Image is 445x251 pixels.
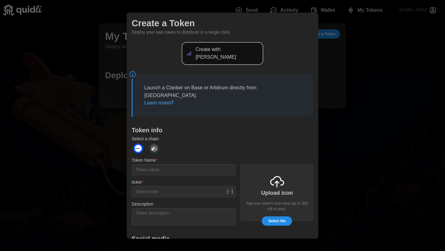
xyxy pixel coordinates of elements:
[196,46,260,61] p: Create with [PERSON_NAME]
[132,18,313,29] h1: Create a Token
[132,164,235,175] input: Token name
[148,142,161,155] button: Arbitrum
[132,126,313,134] h1: Token info
[149,143,159,153] img: Arbitrum
[133,143,143,153] img: Base
[144,100,174,105] a: Learn more
[132,142,145,155] button: Base
[144,84,302,107] p: Launch a Clanker on Base or Arbitrum directly from [GEOGRAPHIC_DATA].
[132,179,144,186] label: ticker
[132,136,313,142] p: Select a chain
[132,235,313,243] h1: Social media
[132,186,235,197] input: Token ticker
[268,217,286,225] span: Select file
[132,29,313,36] p: Deploy your own token to distribute in a single click.
[132,201,153,208] label: Description
[132,157,158,164] label: Token Name
[262,216,292,226] button: Select file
